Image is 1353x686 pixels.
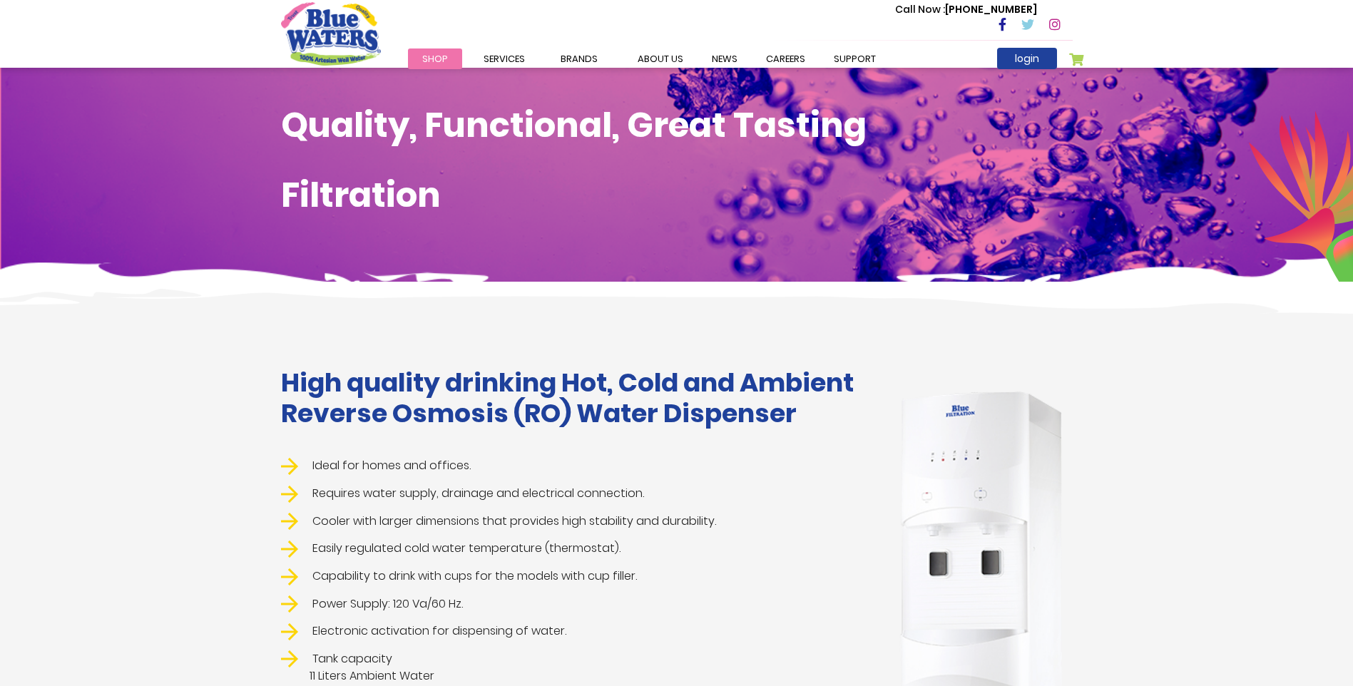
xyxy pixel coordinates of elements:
li: Power Supply: 120 Va/60 Hz. [281,595,869,613]
li: Capability to drink with cups for the models with cup filler. [281,568,869,585]
li: Easily regulated cold water temperature (thermostat). [281,540,869,558]
h1: Quality, Functional, Great Tasting [281,105,1073,146]
li: Requires water supply, drainage and electrical connection. [281,485,869,503]
a: careers [752,48,820,69]
a: support [820,48,890,69]
a: about us [623,48,698,69]
a: login [997,48,1057,69]
li: Cooler with larger dimensions that provides high stability and durability. [281,513,869,531]
a: store logo [281,2,381,65]
p: [PHONE_NUMBER] [895,2,1037,17]
span: Call Now : [895,2,945,16]
span: Brands [561,52,598,66]
span: 11 Liters Ambient Water [281,667,869,685]
span: Services [484,52,525,66]
li: Electronic activation for dispensing of water. [281,623,869,640]
h1: High quality drinking Hot, Cold and Ambient Reverse Osmosis (RO) Water Dispenser [281,367,869,429]
h1: Filtration [281,175,1073,216]
li: Ideal for homes and offices. [281,457,869,475]
a: News [698,48,752,69]
span: Shop [422,52,448,66]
